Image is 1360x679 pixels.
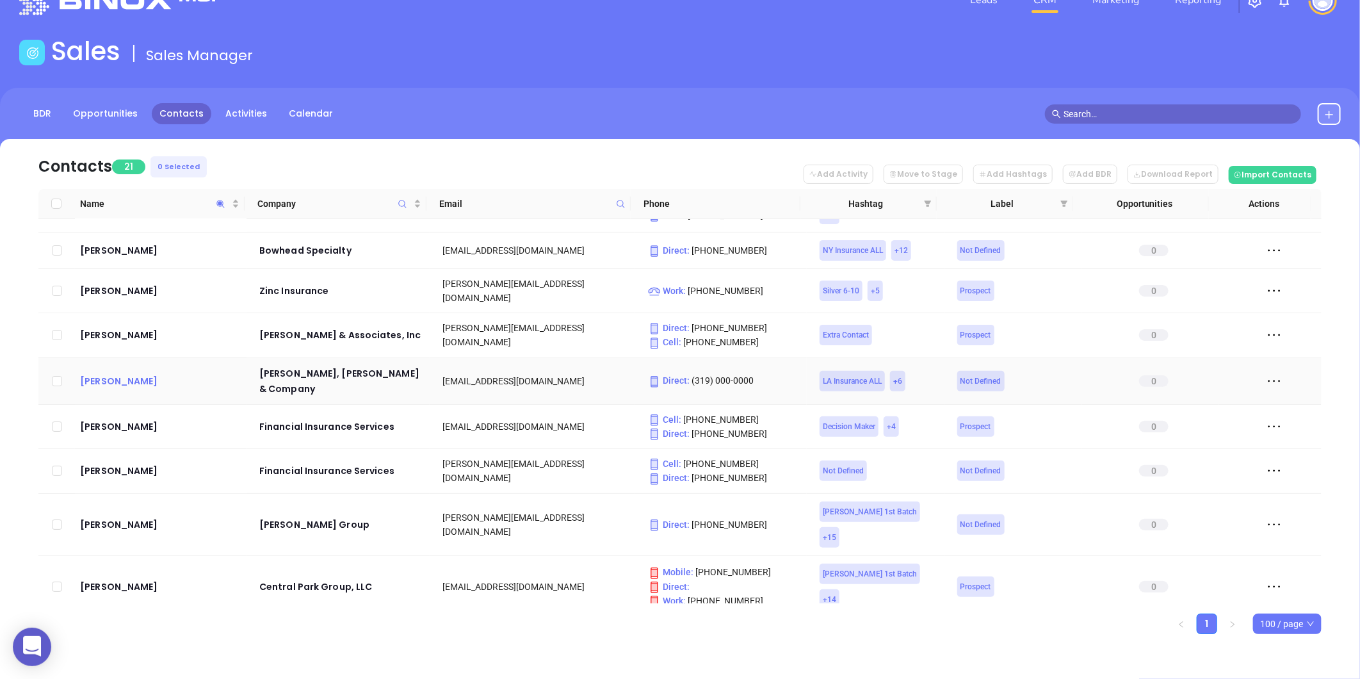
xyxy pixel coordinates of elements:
h1: Sales [51,36,120,67]
p: [PHONE_NUMBER] [648,565,802,579]
span: Direct : [648,473,690,483]
span: Direct : [648,582,690,592]
span: filter [1060,200,1068,208]
span: Prospect [960,580,991,594]
p: [PHONE_NUMBER] [648,594,802,608]
span: Sales Manager [146,45,253,65]
span: Company [257,197,410,211]
span: 100 / page [1260,614,1315,634]
span: Cell : [648,337,681,347]
span: 0 [1139,465,1169,477]
div: [PERSON_NAME][EMAIL_ADDRESS][DOMAIN_NAME] [442,321,630,349]
span: Mobile : [648,567,693,577]
p: [PHONE_NUMBER] [648,284,802,298]
th: Name [75,189,245,219]
span: filter [1058,194,1071,213]
a: [PERSON_NAME] [80,419,241,434]
span: Work : [648,596,686,606]
button: right [1222,614,1243,634]
span: Direct : [648,245,690,256]
div: [PERSON_NAME] [80,327,241,343]
p: [PHONE_NUMBER] [648,413,802,427]
span: Prospect [960,420,991,434]
span: LA Insurance ALL [823,374,882,388]
a: Financial Insurance Services [259,419,425,434]
span: + 6 [893,374,902,388]
a: Calendar [281,103,341,124]
span: Hashtag [813,197,919,211]
span: 0 [1139,375,1169,387]
span: + 14 [823,593,836,607]
div: [PERSON_NAME][EMAIL_ADDRESS][DOMAIN_NAME] [442,511,630,539]
span: 0 [1139,519,1169,530]
span: filter [924,200,932,208]
span: 0 [1139,581,1169,593]
a: [PERSON_NAME] [80,373,241,389]
span: + 15 [823,530,836,544]
a: [PERSON_NAME] Group [259,517,425,532]
span: 0 [1139,285,1169,297]
span: Not Defined [960,374,1001,388]
span: Work : [648,286,686,296]
span: NY Insurance ALL [823,243,883,258]
span: Email [439,197,611,211]
span: Cell : [648,459,681,469]
div: Contacts [38,155,112,178]
span: Not Defined [823,464,864,478]
span: + 4 [887,420,896,434]
li: Next Page [1222,614,1243,634]
a: Contacts [152,103,211,124]
input: Search… [1064,107,1294,121]
button: left [1171,614,1192,634]
p: [PHONE_NUMBER] [648,335,802,349]
a: [PERSON_NAME] & Associates, Inc [259,327,425,343]
div: [PERSON_NAME] [80,243,241,258]
span: Prospect [960,284,991,298]
span: Label [950,197,1055,211]
li: 1 [1197,614,1217,634]
p: [PHONE_NUMBER] [648,427,802,441]
span: Not Defined [960,518,1001,532]
span: 21 [112,160,145,174]
span: Silver 6-10 [823,284,859,298]
th: Company [245,189,426,219]
span: Not Defined [960,464,1001,478]
span: Extra Contact [823,328,869,342]
a: [PERSON_NAME] [80,517,241,532]
p: [PHONE_NUMBER] [648,457,802,471]
p: [PHONE_NUMBER] [648,321,802,335]
p: [PHONE_NUMBER] [648,471,802,485]
a: [PERSON_NAME] [80,579,241,594]
a: BDR [26,103,59,124]
div: Bowhead Specialty [259,243,425,258]
a: [PERSON_NAME] [80,283,241,299]
span: 0 [1139,245,1169,256]
a: [PERSON_NAME] [80,463,241,479]
span: [PERSON_NAME] 1st Batch [823,505,917,519]
span: Name [80,197,230,211]
div: Central Park Group, LLC [259,579,425,594]
span: Prospect [960,328,991,342]
a: [PERSON_NAME], [PERSON_NAME] & Company [259,366,425,397]
th: Opportunities [1073,189,1210,219]
div: 0 Selected [150,156,207,177]
span: Cell : [648,414,681,425]
p: (319) 000-0000 [648,373,802,388]
span: [PERSON_NAME] 1st Batch [823,567,917,581]
span: 0 [1139,421,1169,432]
a: Financial Insurance Services [259,463,425,479]
div: Page Size [1253,614,1322,634]
div: [EMAIL_ADDRESS][DOMAIN_NAME] [442,243,630,258]
th: Phone [631,189,801,219]
a: Zinc Insurance [259,283,425,299]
